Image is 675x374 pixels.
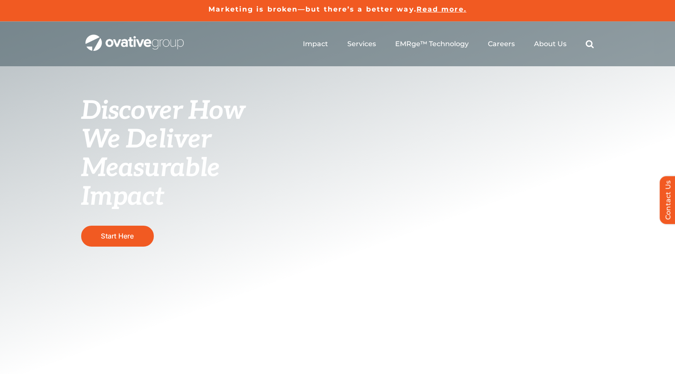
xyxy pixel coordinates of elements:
a: Start Here [81,226,154,247]
a: Services [347,40,376,48]
a: OG_Full_horizontal_WHT [85,34,184,42]
a: About Us [534,40,566,48]
span: Discover How [81,96,245,127]
a: Impact [303,40,328,48]
a: EMRge™ Technology [395,40,469,48]
span: We Deliver Measurable Impact [81,124,220,212]
nav: Menu [303,30,594,58]
a: Search [586,40,594,48]
span: Start Here [101,232,134,240]
a: Marketing is broken—but there’s a better way. [208,5,417,13]
a: Careers [488,40,515,48]
a: Read more. [417,5,467,13]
